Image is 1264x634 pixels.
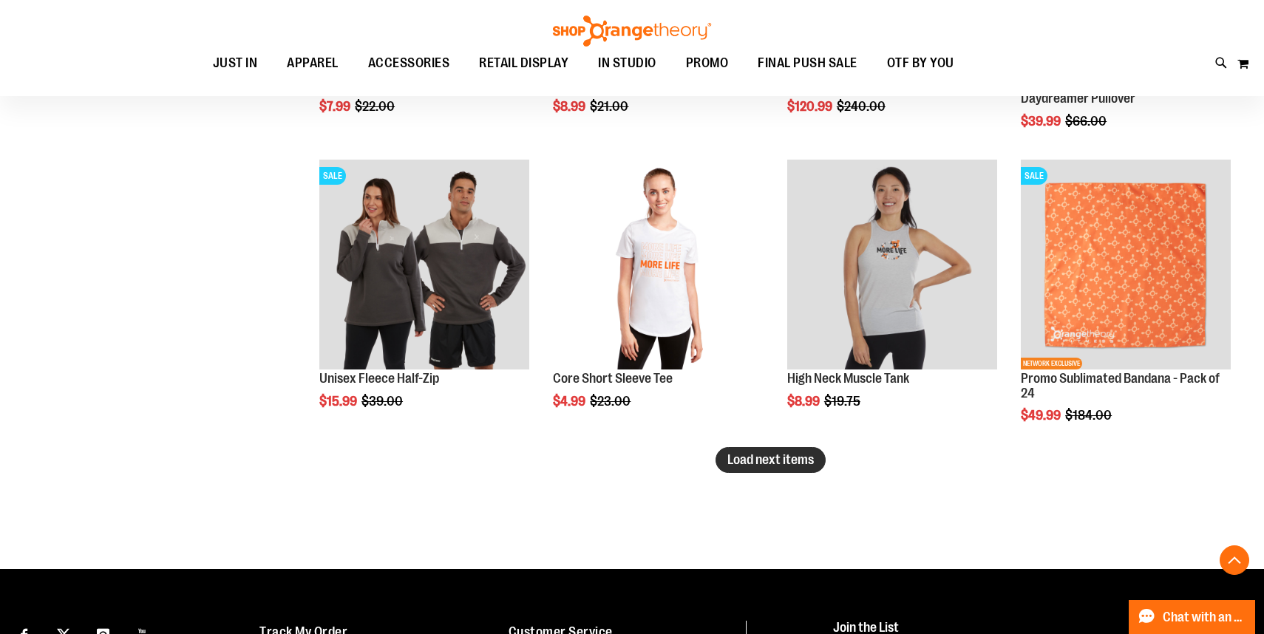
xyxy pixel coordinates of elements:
img: Shop Orangetheory [551,16,713,47]
button: Load next items [716,447,826,473]
a: Core Short Sleeve Tee [553,371,673,386]
span: $7.99 [319,99,353,114]
a: OTF BY YOU [872,47,969,81]
span: $240.00 [837,99,888,114]
span: NETWORK EXCLUSIVE [1021,358,1082,369]
a: FINAL PUSH SALE [743,47,872,80]
img: Product image for Unisex Fleece Half Zip [319,160,529,369]
a: Product image for Sublimated Bandana - Pack of 24SALENETWORK EXCLUSIVE [1021,160,1231,372]
span: ACCESSORIES [368,47,450,80]
span: $39.00 [361,394,405,409]
span: FINAL PUSH SALE [758,47,857,80]
span: Load next items [727,452,814,467]
span: OTF BY YOU [887,47,954,80]
span: PROMO [686,47,729,80]
span: RETAIL DISPLAY [479,47,568,80]
a: Unisex Fleece Half-Zip [319,371,439,386]
img: Product image for Core Short Sleeve Tee [553,160,763,369]
a: ACCESSORIES [353,47,465,81]
span: $66.00 [1065,114,1109,129]
span: $39.99 [1021,114,1063,129]
span: $22.00 [355,99,397,114]
a: RETAIL DISPLAY [464,47,583,81]
a: IN STUDIO [583,47,671,81]
img: Product image for Sublimated Bandana - Pack of 24 [1021,160,1231,369]
div: product [546,152,770,446]
span: JUST IN [213,47,258,80]
a: PROMO [671,47,744,81]
span: $4.99 [553,394,588,409]
img: Product image for High Neck Muscle Tank [787,160,997,369]
span: Chat with an Expert [1163,610,1246,624]
span: $19.75 [824,394,863,409]
span: $184.00 [1065,408,1114,423]
span: $23.00 [590,394,633,409]
span: $21.00 [590,99,631,114]
a: High Neck Muscle Tank [787,371,909,386]
span: $49.99 [1021,408,1063,423]
span: $120.99 [787,99,835,114]
span: $15.99 [319,394,359,409]
span: $8.99 [553,99,588,114]
div: product [312,152,537,446]
button: Back To Top [1220,545,1249,575]
div: product [780,152,1005,446]
div: product [1013,152,1238,460]
a: Promo Sublimated Bandana - Pack of 24 [1021,371,1220,400]
span: IN STUDIO [598,47,656,80]
a: Product image for Core Short Sleeve Tee [553,160,763,372]
a: JUST IN [198,47,273,81]
span: SALE [1021,167,1047,185]
a: Product image for High Neck Muscle Tank [787,160,997,372]
a: Product image for Unisex Fleece Half ZipSALE [319,160,529,372]
span: $8.99 [787,394,822,409]
a: APPAREL [272,47,353,81]
span: SALE [319,167,346,185]
span: APPAREL [287,47,339,80]
button: Chat with an Expert [1129,600,1256,634]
